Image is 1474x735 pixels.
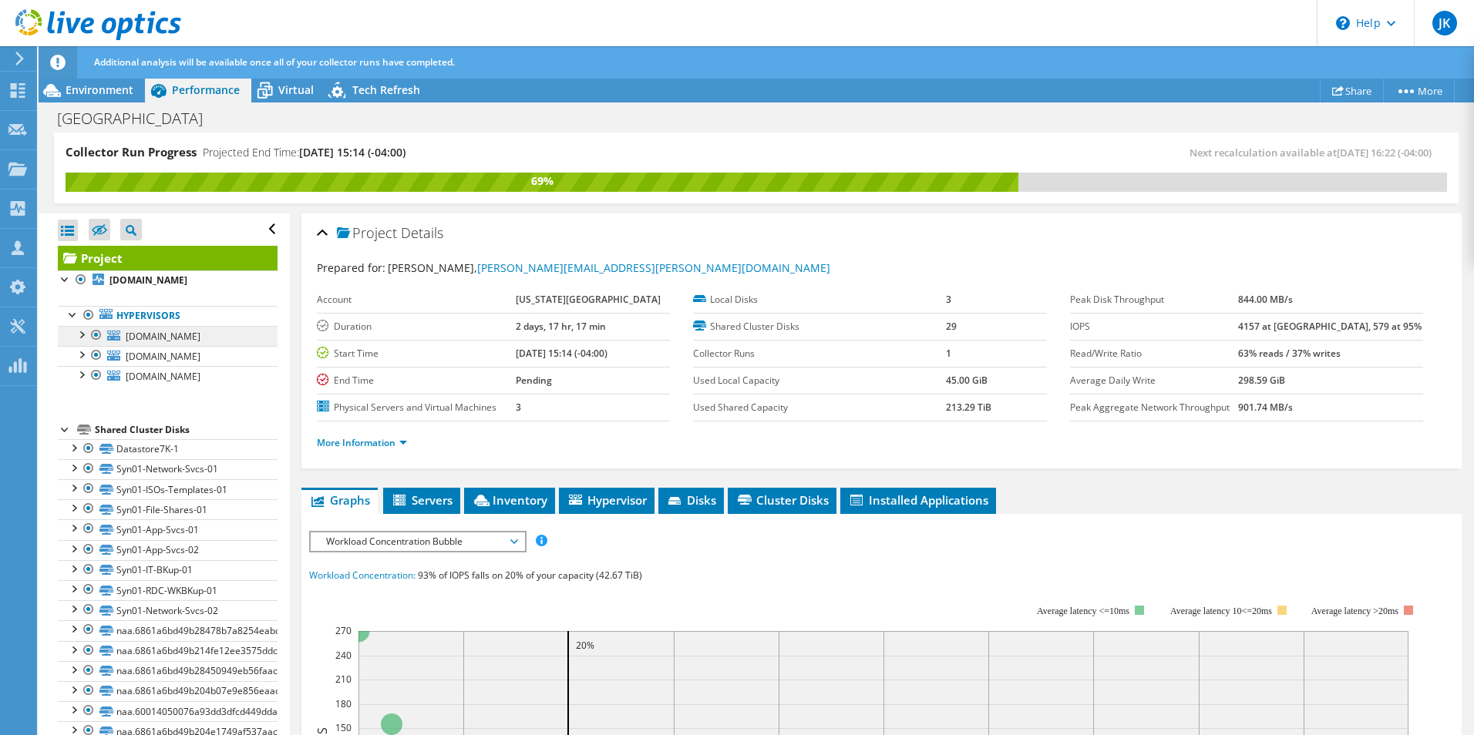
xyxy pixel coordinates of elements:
span: Installed Applications [848,492,988,508]
span: [DATE] 16:22 (-04:00) [1337,146,1432,159]
a: [DOMAIN_NAME] [58,326,278,346]
b: Pending [516,374,552,387]
b: 213.29 TiB [946,401,991,414]
span: [DATE] 15:14 (-04:00) [299,145,406,159]
span: [PERSON_NAME], [388,260,830,275]
span: Disks [666,492,716,508]
span: Servers [391,492,453,508]
div: Shared Cluster Disks [95,421,278,439]
label: Prepared for: [317,260,385,275]
span: Inventory [472,492,547,508]
span: JK [1432,11,1457,35]
text: 180 [335,697,352,710]
span: 93% of IOPS falls on 20% of your capacity (42.67 TiB) [418,569,642,582]
span: Environment [66,82,133,97]
a: Syn01-ISOs-Templates-01 [58,479,278,499]
b: 3 [946,293,951,306]
a: naa.6861a6bd49b28478b7a8254eabc39b8c [58,620,278,640]
a: Syn01-File-Shares-01 [58,499,278,519]
a: Syn01-App-Svcs-01 [58,519,278,539]
text: 20% [576,639,594,652]
label: End Time [317,373,516,388]
text: 270 [335,624,352,637]
b: 4157 at [GEOGRAPHIC_DATA], 579 at 95% [1238,320,1422,333]
text: 210 [335,673,352,686]
a: naa.6861a6bd49b204b07e9e856eaac3fb53 [58,681,278,701]
span: Workload Concentration: [309,569,416,582]
b: 844.00 MB/s [1238,293,1293,306]
span: [DOMAIN_NAME] [126,350,200,363]
h4: Projected End Time: [203,144,406,161]
b: [DATE] 15:14 (-04:00) [516,347,607,360]
b: 2 days, 17 hr, 17 min [516,320,606,333]
b: [DOMAIN_NAME] [109,274,187,287]
a: [DOMAIN_NAME] [58,270,278,290]
tspan: Average latency <=10ms [1037,606,1129,616]
a: Syn01-App-Svcs-02 [58,540,278,560]
a: naa.6861a6bd49b214fe12ee3575ddc39b37 [58,641,278,661]
a: Hypervisors [58,306,278,326]
a: [DOMAIN_NAME] [58,346,278,366]
label: Peak Disk Throughput [1070,292,1239,307]
a: [DOMAIN_NAME] [58,366,278,386]
text: 150 [335,721,352,734]
span: Details [401,223,443,242]
text: Average latency >20ms [1311,606,1398,616]
span: Tech Refresh [352,82,420,97]
span: Performance [172,82,240,97]
span: [DOMAIN_NAME] [126,370,200,383]
a: Syn01-Network-Svcs-01 [58,459,278,479]
a: More [1383,79,1455,102]
span: Graphs [309,492,370,508]
div: 69% [66,173,1018,190]
a: Syn01-Network-Svcs-02 [58,600,278,620]
span: Workload Concentration Bubble [318,532,517,551]
tspan: Average latency 10<=20ms [1170,606,1272,616]
a: Syn01-RDC-WKBKup-01 [58,580,278,600]
span: Project [337,226,397,241]
label: Shared Cluster Disks [693,319,946,334]
label: Physical Servers and Virtual Machines [317,400,516,415]
b: 45.00 GiB [946,374,988,387]
label: Used Local Capacity [693,373,946,388]
span: Hypervisor [567,492,647,508]
b: [US_STATE][GEOGRAPHIC_DATA] [516,293,661,306]
span: Cluster Disks [735,492,829,508]
label: Duration [317,319,516,334]
b: 901.74 MB/s [1238,401,1293,414]
b: 29 [946,320,957,333]
span: Next recalculation available at [1190,146,1439,159]
label: Local Disks [693,292,946,307]
h1: [GEOGRAPHIC_DATA] [50,110,227,127]
b: 1 [946,347,951,360]
svg: \n [1336,16,1350,30]
a: More Information [317,436,407,449]
label: Peak Aggregate Network Throughput [1070,400,1239,415]
text: 240 [335,649,352,662]
a: Syn01-IT-BKup-01 [58,560,278,580]
span: Virtual [278,82,314,97]
label: Account [317,292,516,307]
label: IOPS [1070,319,1239,334]
a: Share [1320,79,1384,102]
b: 3 [516,401,521,414]
b: 63% reads / 37% writes [1238,347,1341,360]
label: Start Time [317,346,516,361]
span: Additional analysis will be available once all of your collector runs have completed. [94,55,455,69]
b: 298.59 GiB [1238,374,1285,387]
a: naa.6861a6bd49b28450949eb56faac30bb7 [58,661,278,681]
a: Project [58,246,278,270]
label: Used Shared Capacity [693,400,946,415]
a: Datastore7K-1 [58,439,278,459]
label: Collector Runs [693,346,946,361]
a: naa.60014050076a93dd3dfcd449dda2c5db [58,701,278,721]
label: Average Daily Write [1070,373,1239,388]
label: Read/Write Ratio [1070,346,1239,361]
span: [DOMAIN_NAME] [126,330,200,343]
a: [PERSON_NAME][EMAIL_ADDRESS][PERSON_NAME][DOMAIN_NAME] [477,260,830,275]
